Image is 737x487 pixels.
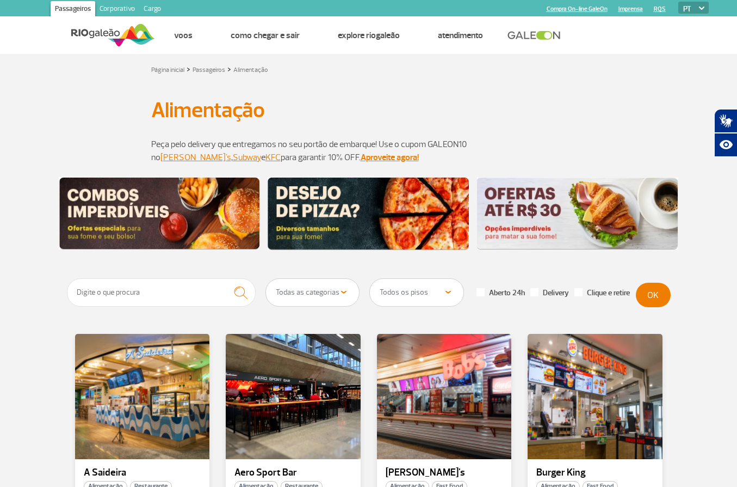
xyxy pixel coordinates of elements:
[438,30,483,41] a: Atendimento
[338,30,400,41] a: Explore RIOgaleão
[233,152,261,163] a: Subway
[476,288,525,298] label: Aberto 24h
[151,66,184,74] a: Página inicial
[95,1,139,19] a: Corporativo
[151,138,586,164] p: Peça pelo delivery que entregamos no seu portão de embarque! Use o cupom GALEON10 no , e para gar...
[574,288,630,298] label: Clique e retire
[160,152,231,163] a: [PERSON_NAME]'s
[654,5,666,13] a: RQS
[187,63,190,75] a: >
[151,101,586,119] h1: Alimentação
[233,66,268,74] a: Alimentação
[234,467,352,478] p: Aero Sport Bar
[536,467,654,478] p: Burger King
[265,152,281,163] a: KFC
[547,5,608,13] a: Compra On-line GaleOn
[530,288,569,298] label: Delivery
[386,467,503,478] p: [PERSON_NAME]'s
[139,1,165,19] a: Cargo
[618,5,643,13] a: Imprensa
[714,109,737,157] div: Plugin de acessibilidade da Hand Talk.
[84,467,201,478] p: A Saideira
[231,30,300,41] a: Como chegar e sair
[193,66,225,74] a: Passageiros
[714,109,737,133] button: Abrir tradutor de língua de sinais.
[714,133,737,157] button: Abrir recursos assistivos.
[67,278,256,307] input: Digite o que procura
[51,1,95,19] a: Passageiros
[361,152,419,163] a: Aproveite agora!
[174,30,193,41] a: Voos
[227,63,231,75] a: >
[636,283,671,307] button: OK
